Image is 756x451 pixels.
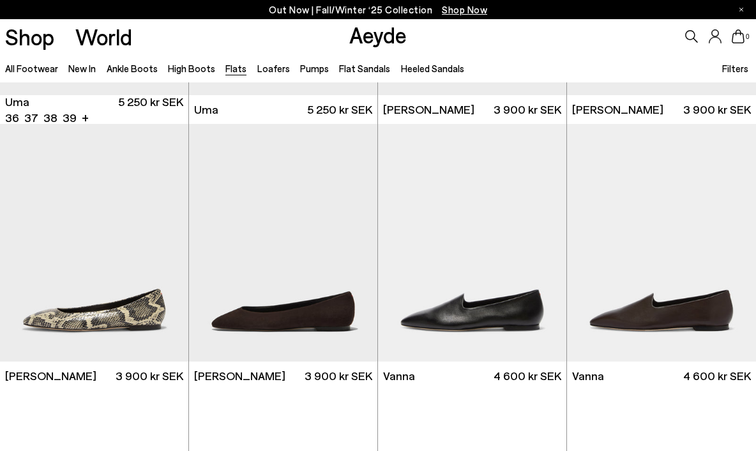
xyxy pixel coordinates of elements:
[43,110,57,126] li: 38
[107,63,158,74] a: Ankle Boots
[401,63,464,74] a: Heeled Sandals
[567,95,756,124] a: [PERSON_NAME] 3 900 kr SEK
[572,102,663,118] span: [PERSON_NAME]
[383,102,474,118] span: [PERSON_NAME]
[683,102,751,118] span: 3 900 kr SEK
[24,110,38,126] li: 37
[116,368,183,384] span: 3 900 kr SEK
[572,368,604,384] span: Vanna
[383,368,415,384] span: Vanna
[378,362,566,390] a: Vanna 4 600 kr SEK
[118,94,183,126] span: 5 250 kr SEK
[257,63,290,74] a: Loafers
[5,63,58,74] a: All Footwear
[189,124,377,361] img: Ellie Suede Almond-Toe Flats
[194,102,218,118] span: Uma
[82,109,89,126] li: +
[378,95,566,124] a: [PERSON_NAME] 3 900 kr SEK
[494,102,561,118] span: 3 900 kr SEK
[339,63,390,74] a: Flat Sandals
[63,110,77,126] li: 39
[683,368,751,384] span: 4 600 kr SEK
[349,21,407,48] a: Aeyde
[307,102,372,118] span: 5 250 kr SEK
[567,124,756,361] img: Vanna Almond-Toe Loafers
[269,2,487,18] p: Out Now | Fall/Winter ‘25 Collection
[5,26,54,48] a: Shop
[745,33,751,40] span: 0
[378,124,566,361] img: Vanna Almond-Toe Loafers
[189,95,377,124] a: Uma 5 250 kr SEK
[300,63,329,74] a: Pumps
[722,63,748,74] span: Filters
[168,63,215,74] a: High Boots
[5,368,96,384] span: [PERSON_NAME]
[189,362,377,390] a: [PERSON_NAME] 3 900 kr SEK
[75,26,132,48] a: World
[68,63,96,74] a: New In
[567,362,756,390] a: Vanna 4 600 kr SEK
[442,4,487,15] span: Navigate to /collections/new-in
[5,110,19,126] li: 36
[225,63,246,74] a: Flats
[5,110,73,126] ul: variant
[732,29,745,43] a: 0
[5,94,29,110] span: Uma
[305,368,372,384] span: 3 900 kr SEK
[194,368,285,384] span: [PERSON_NAME]
[494,368,561,384] span: 4 600 kr SEK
